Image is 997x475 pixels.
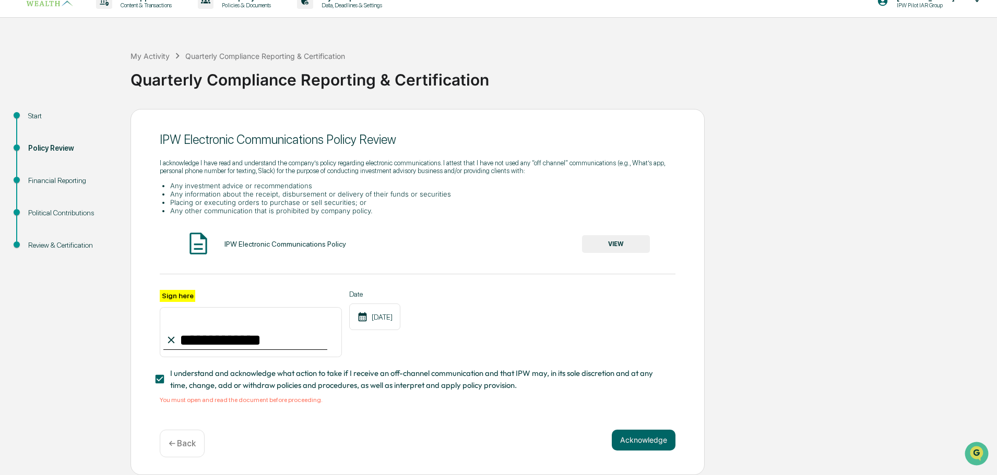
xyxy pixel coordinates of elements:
[160,132,675,147] div: IPW Electronic Communications Policy Review
[86,131,129,142] span: Attestations
[224,240,346,248] div: IPW Electronic Communications Policy
[21,151,66,162] span: Data Lookup
[160,396,675,404] div: You must open and read the document before proceeding.
[28,240,114,251] div: Review & Certification
[10,132,19,141] div: 🖐️
[28,111,114,121] div: Start
[170,190,675,198] li: Any information about the receipt, disbursement or delivery of their funds or securities
[170,198,675,206] li: Placing or executing orders to purchase or sell securities; or
[185,230,211,257] img: Document Icon
[74,176,126,185] a: Powered byPylon
[130,62,992,89] div: Quarterly Compliance Reporting & Certification
[6,127,72,146] a: 🖐️Preclearance
[10,22,190,39] p: How can we help?
[35,80,171,90] div: Start new chat
[582,235,650,253] button: VIEW
[28,208,114,218] div: Political Contributions
[160,290,195,302] label: Sign here
[104,177,126,185] span: Pylon
[10,80,29,99] img: 1746055101610-c473b297-6a78-478c-a979-82029cc54cd1
[28,175,114,186] div: Financial Reporting
[185,52,345,60] div: Quarterly Compliance Reporting & Certification
[6,147,70,166] a: 🔎Data Lookup
[130,52,170,60] div: My Activity
[213,2,276,9] p: Policies & Documents
[28,143,114,154] div: Policy Review
[177,83,190,95] button: Start new chat
[964,441,992,469] iframe: Open customer support
[35,90,132,99] div: We're available if you need us!
[170,368,667,391] span: I understand and acknowledge what action to take if I receive an off-channel communication and th...
[112,2,177,9] p: Content & Transactions
[170,206,675,215] li: Any other communication that is prohibited by company policy.
[169,439,196,448] p: ← Back
[170,181,675,190] li: Any investment advice or recommendations
[76,132,84,141] div: 🗄️
[888,2,960,9] p: IPW Pilot IAR Group
[72,127,134,146] a: 🗄️Attestations
[10,152,19,161] div: 🔎
[349,290,400,298] label: Date
[313,2,387,9] p: Data, Deadlines & Settings
[160,159,675,175] p: I acknowledge I have read and understand the company’s policy regarding electronic communications...
[349,303,400,330] div: [DATE]
[612,430,675,450] button: Acknowledge
[21,131,67,142] span: Preclearance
